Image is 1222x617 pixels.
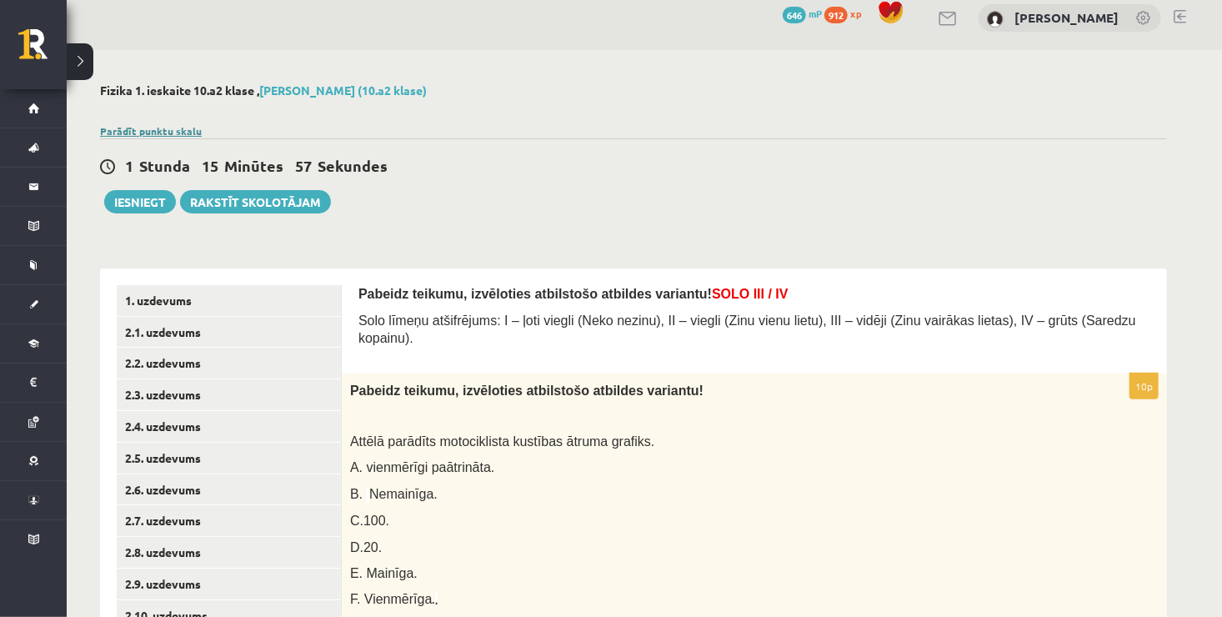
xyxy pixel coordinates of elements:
img: PwMYMEGoAWDdmWjNyGg98Q7CBYwkuwoAxaoJczEwytkAAAAASUVORK5CYII= [435,592,438,609]
a: 2.8. uzdevums [117,537,341,568]
a: 2.6. uzdevums [117,474,341,505]
a: 1. uzdevums [117,285,341,316]
span: D.20. [350,540,382,554]
p: 10p [1129,373,1159,399]
a: 2.2. uzdevums [117,348,341,379]
span: Nemainīga. [369,487,438,501]
span: SOLO III / IV [712,287,789,301]
a: Parādīt punktu skalu [100,124,202,138]
span: E. Mainīga. [350,566,418,580]
span: 1 [125,156,133,175]
span: Pabeidz teikumu, izvēloties atbilstošo atbildes variantu! [358,287,789,301]
span: B. [350,487,363,501]
a: 2.4. uzdevums [117,411,341,442]
a: 2.5. uzdevums [117,443,341,474]
span: 912 [824,7,848,23]
span: 15 [202,156,218,175]
img: Megija Saikovska [987,11,1004,28]
a: Rīgas 1. Tālmācības vidusskola [18,29,67,71]
span: A. vienmērīgi paātrināta. [350,460,494,474]
a: Rakstīt skolotājam [180,190,331,213]
a: 2.7. uzdevums [117,505,341,536]
span: 646 [783,7,806,23]
span: Pabeidz teikumu, izvēloties atbilstošo atbildes variantu! [350,384,704,398]
span: Sekundes [318,156,388,175]
span: 57 [295,156,312,175]
span: Solo līmeņu atšifrējums: I – ļoti viegli (Neko nezinu), II – viegli (Zinu vienu lietu), III – vid... [358,314,1136,345]
a: 2.1. uzdevums [117,317,341,348]
a: [PERSON_NAME] (10.a2 klase) [259,83,427,98]
a: 646 mP [783,7,822,20]
span: Minūtes [224,156,283,175]
a: 2.3. uzdevums [117,379,341,410]
span: C.100. [350,514,389,528]
a: 912 xp [824,7,869,20]
span: mP [809,7,822,20]
: . [432,592,435,606]
span: Stunda [139,156,190,175]
h2: Fizika 1. ieskaite 10.a2 klase , [100,83,1167,98]
img: PwMMMMFZQMbI4QAAGHsDJbsXzzsAAAAASUVORK5CYII= [366,487,369,504]
span: Attēlā parādīts motociklista kustības ātruma grafiks. [350,434,654,449]
a: [PERSON_NAME] [1014,9,1119,26]
span: F. Vienmērīga [350,592,432,606]
a: 2.9. uzdevums [117,569,341,599]
button: Iesniegt [104,190,176,213]
span: xp [850,7,861,20]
